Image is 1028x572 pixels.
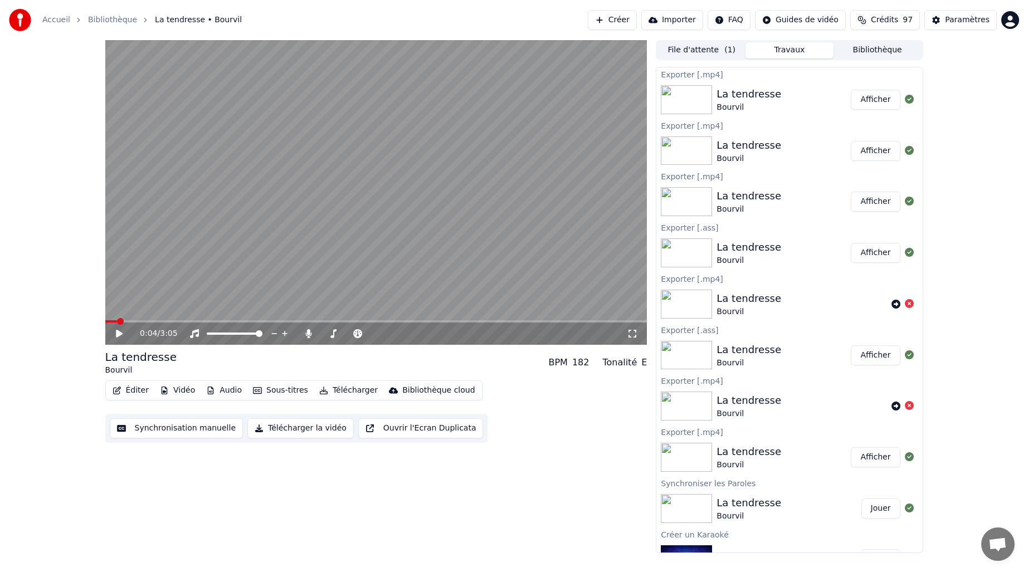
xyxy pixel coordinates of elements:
div: Bourvil [105,365,177,376]
div: Bourvil [717,459,781,471]
button: Afficher [851,141,900,161]
div: Bourvil [717,204,781,215]
button: Télécharger [315,383,382,398]
span: Crédits [871,14,898,26]
span: 3:05 [160,328,177,339]
div: La tendresse [717,393,781,408]
span: 0:04 [140,328,157,339]
button: Ouvrir l'Ecran Duplicata [358,418,484,438]
div: La tendresse [717,138,781,153]
div: Exporter [.mp4] [656,119,922,132]
div: La tendresse [717,291,781,306]
button: Bibliothèque [834,42,922,58]
button: Jouer [861,549,900,569]
span: ( 1 ) [724,45,735,56]
div: Exporter [.mp4] [656,67,922,81]
div: Bourvil [717,511,781,522]
button: Travaux [746,42,834,58]
div: 182 [572,356,589,369]
div: Bibliothèque cloud [402,385,475,396]
div: Créer un Karaoké [656,527,922,541]
button: Afficher [851,345,900,365]
div: Paramètres [945,14,990,26]
div: E [641,356,647,369]
div: / [140,328,167,339]
div: Bourvil [717,153,781,164]
div: La tendresse [717,188,781,204]
div: Bourvil [717,408,781,419]
button: Synchronisation manuelle [110,418,243,438]
div: Bourvil [717,255,781,266]
div: Exporter [.ass] [656,221,922,234]
div: La tendresse [717,342,781,358]
button: Éditer [108,383,153,398]
button: Importer [641,10,703,30]
div: Tonalité [602,356,637,369]
button: Sous-titres [249,383,313,398]
div: Bourvil [717,306,781,317]
button: FAQ [708,10,751,30]
div: Synchroniser les Paroles [656,476,922,490]
div: La tendresse [717,495,781,511]
a: Bibliothèque [88,14,137,26]
span: 97 [903,14,913,26]
a: Accueil [42,14,70,26]
div: Bourvil [717,358,781,369]
button: Vidéo [155,383,199,398]
button: Jouer [861,498,900,519]
button: Guides de vidéo [755,10,846,30]
button: Télécharger la vidéo [247,418,354,438]
div: Exporter [.ass] [656,323,922,336]
div: Exporter [.mp4] [656,272,922,285]
nav: breadcrumb [42,14,242,26]
div: Bourvil [717,102,781,113]
button: Créer [588,10,637,30]
button: Audio [202,383,246,398]
img: youka [9,9,31,31]
div: La tendresse [717,239,781,255]
div: La tendresse [105,349,177,365]
button: Paramètres [924,10,997,30]
div: Bourvil La tendresse [717,551,819,567]
div: Exporter [.mp4] [656,374,922,387]
div: La tendresse [717,86,781,102]
button: Afficher [851,192,900,212]
button: Afficher [851,447,900,467]
div: Exporter [.mp4] [656,169,922,183]
span: La tendresse • Bourvil [155,14,242,26]
button: File d'attente [657,42,746,58]
a: Ouvrir le chat [981,527,1015,561]
div: BPM [548,356,567,369]
div: La tendresse [717,444,781,459]
button: Afficher [851,90,900,110]
button: Afficher [851,243,900,263]
button: Crédits97 [850,10,920,30]
div: Exporter [.mp4] [656,425,922,438]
